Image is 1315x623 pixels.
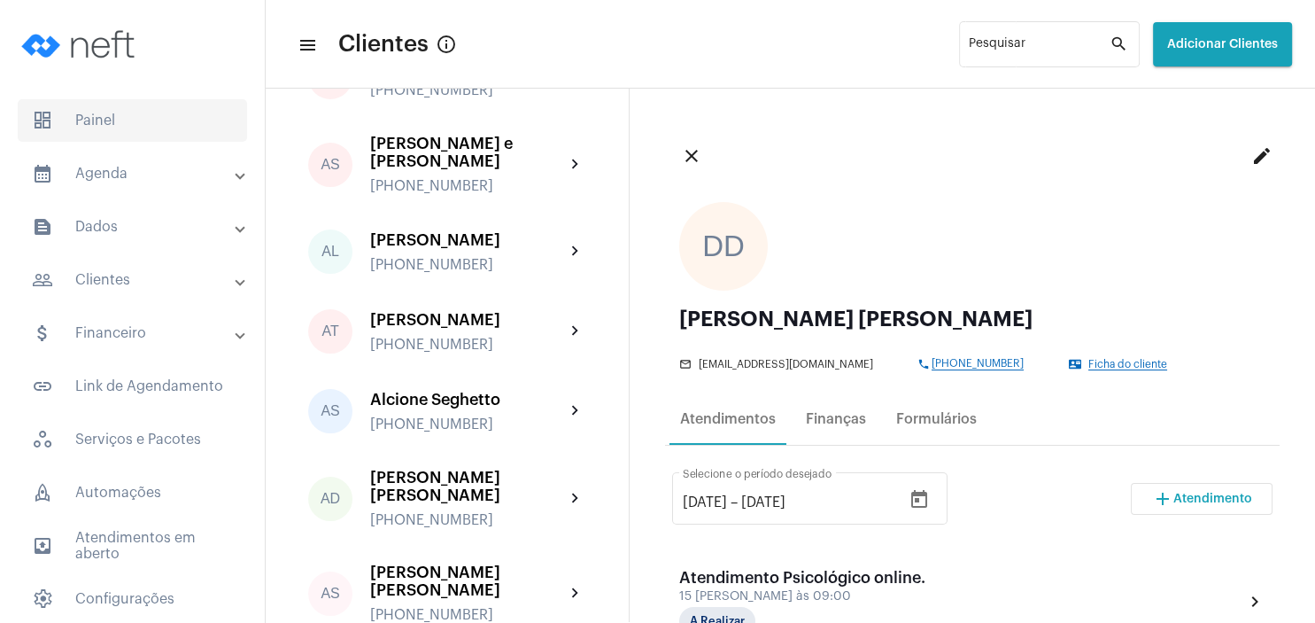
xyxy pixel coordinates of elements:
[308,230,352,274] div: AL
[308,309,352,354] div: AT
[565,401,586,422] mat-icon: chevron_right
[298,35,315,56] mat-icon: sidenav icon
[32,376,53,397] mat-icon: sidenav icon
[18,99,247,142] span: Painel
[917,358,932,370] mat-icon: phone
[1131,483,1272,515] button: Adicionar Atendimento
[18,365,247,408] span: Link de Agendamento
[565,154,586,175] mat-icon: chevron_right
[14,9,147,80] img: logo-neft-novo-2.png
[1251,145,1272,167] mat-icon: edit
[32,269,236,291] mat-panel-title: Clientes
[338,30,429,58] span: Clientes
[11,152,265,195] mat-expansion-panel-header: sidenav iconAgenda
[370,135,565,170] div: [PERSON_NAME] e [PERSON_NAME]
[370,564,565,599] div: [PERSON_NAME] [PERSON_NAME]
[901,482,937,518] button: Open calendar
[11,259,265,301] mat-expansion-panel-header: sidenav iconClientes
[32,163,53,184] mat-icon: sidenav icon
[370,311,565,329] div: [PERSON_NAME]
[370,231,565,249] div: [PERSON_NAME]
[679,308,1265,330] div: [PERSON_NAME] [PERSON_NAME]
[741,495,847,510] input: Data do fim
[32,269,53,291] mat-icon: sidenav icon
[370,469,565,504] div: [PERSON_NAME] [PERSON_NAME]
[1173,493,1252,505] span: Atendimento
[681,145,702,167] mat-icon: close
[370,337,565,353] div: [PHONE_NUMBER]
[1153,22,1292,66] button: Adicionar Clientes
[32,429,53,450] span: sidenav icon
[370,607,565,623] div: [PHONE_NUMBER]
[436,34,457,55] mat-icon: Button that displays a tooltip when focused or hovered over
[699,359,873,370] span: [EMAIL_ADDRESS][DOMAIN_NAME]
[370,257,565,273] div: [PHONE_NUMBER]
[18,418,247,461] span: Serviços e Pacotes
[731,495,738,510] span: –
[806,411,866,427] div: Finanças
[32,216,236,238] mat-panel-title: Dados
[679,202,768,291] div: DD
[1069,358,1083,370] mat-icon: contact_mail
[1244,591,1265,612] mat-icon: chevron_right
[308,572,352,616] div: AS
[32,110,53,131] span: sidenav icon
[18,471,247,514] span: Automações
[370,82,565,98] div: [PHONE_NUMBER]
[32,323,53,344] mat-icon: sidenav icon
[370,391,565,409] div: Alcione Seghetto
[308,477,352,521] div: AD
[11,312,265,354] mat-expansion-panel-header: sidenav iconFinanceiro
[1088,359,1167,370] span: Ficha do cliente
[565,321,586,342] mat-icon: chevron_right
[969,41,1110,55] input: Pesquisar
[32,482,53,503] span: sidenav icon
[32,216,53,238] mat-icon: sidenav icon
[11,206,265,248] mat-expansion-panel-header: sidenav iconDados
[932,358,1024,370] span: [PHONE_NUMBER]
[1152,488,1173,510] mat-icon: add
[683,495,727,510] input: Data de início
[896,411,977,427] div: Formulários
[308,143,352,187] div: AS
[32,323,236,344] mat-panel-title: Financeiro
[429,27,464,62] button: Button that displays a tooltip when focused or hovered over
[32,535,53,557] mat-icon: sidenav icon
[679,590,925,604] div: 15 [PERSON_NAME] às 09:00
[308,389,352,433] div: AS
[18,578,247,620] span: Configurações
[679,358,693,370] mat-icon: mail_outline
[680,411,776,427] div: Atendimentos
[370,178,565,194] div: [PHONE_NUMBER]
[32,163,236,184] mat-panel-title: Agenda
[18,525,247,567] span: Atendimentos em aberto
[370,512,565,528] div: [PHONE_NUMBER]
[679,569,925,587] div: Atendimento Psicológico online.
[1167,38,1278,51] span: Adicionar Clientes
[565,488,586,510] mat-icon: chevron_right
[370,417,565,432] div: [PHONE_NUMBER]
[32,588,53,610] span: sidenav icon
[1110,34,1131,55] mat-icon: search
[565,583,586,604] mat-icon: chevron_right
[565,241,586,262] mat-icon: chevron_right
